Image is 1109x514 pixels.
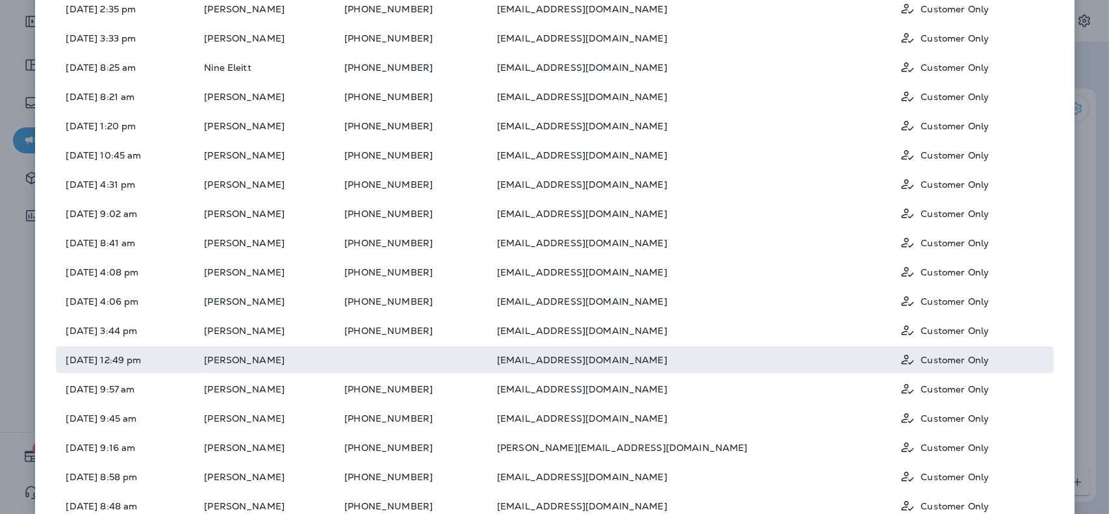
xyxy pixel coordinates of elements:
[204,346,344,373] td: [PERSON_NAME]
[344,54,497,81] td: [PHONE_NUMBER]
[900,439,1043,456] div: Customer Only
[921,326,989,336] p: Customer Only
[204,200,344,227] td: [PERSON_NAME]
[900,498,1043,514] div: Customer Only
[497,434,900,461] td: [PERSON_NAME][EMAIL_ADDRESS][DOMAIN_NAME]
[204,229,344,256] td: [PERSON_NAME]
[900,381,1043,397] div: Customer Only
[344,112,497,139] td: [PHONE_NUMBER]
[921,355,989,365] p: Customer Only
[497,83,900,110] td: [EMAIL_ADDRESS][DOMAIN_NAME]
[56,317,205,344] td: [DATE] 3:44 pm
[344,317,497,344] td: [PHONE_NUMBER]
[497,200,900,227] td: [EMAIL_ADDRESS][DOMAIN_NAME]
[204,288,344,315] td: [PERSON_NAME]
[56,346,205,373] td: [DATE] 12:49 pm
[344,288,497,315] td: [PHONE_NUMBER]
[204,259,344,285] td: [PERSON_NAME]
[900,235,1043,251] div: Customer Only
[900,293,1043,309] div: Customer Only
[900,264,1043,280] div: Customer Only
[204,434,344,461] td: [PERSON_NAME]
[204,142,344,168] td: [PERSON_NAME]
[921,33,989,44] p: Customer Only
[204,83,344,110] td: [PERSON_NAME]
[921,179,989,190] p: Customer Only
[204,112,344,139] td: [PERSON_NAME]
[344,434,497,461] td: [PHONE_NUMBER]
[921,62,989,73] p: Customer Only
[921,209,989,219] p: Customer Only
[56,288,205,315] td: [DATE] 4:06 pm
[204,463,344,490] td: [PERSON_NAME]
[344,259,497,285] td: [PHONE_NUMBER]
[921,472,989,482] p: Customer Only
[344,142,497,168] td: [PHONE_NUMBER]
[497,376,900,402] td: [EMAIL_ADDRESS][DOMAIN_NAME]
[56,54,205,81] td: [DATE] 8:25 am
[900,176,1043,192] div: Customer Only
[344,405,497,431] td: [PHONE_NUMBER]
[900,59,1043,75] div: Customer Only
[204,405,344,431] td: [PERSON_NAME]
[900,147,1043,163] div: Customer Only
[56,25,205,51] td: [DATE] 3:33 pm
[900,30,1043,46] div: Customer Only
[56,434,205,461] td: [DATE] 9:16 am
[497,142,900,168] td: [EMAIL_ADDRESS][DOMAIN_NAME]
[921,413,989,424] p: Customer Only
[56,405,205,431] td: [DATE] 9:45 am
[204,376,344,402] td: [PERSON_NAME]
[900,205,1043,222] div: Customer Only
[900,88,1043,105] div: Customer Only
[900,118,1043,134] div: Customer Only
[497,229,900,256] td: [EMAIL_ADDRESS][DOMAIN_NAME]
[921,92,989,102] p: Customer Only
[344,200,497,227] td: [PHONE_NUMBER]
[344,25,497,51] td: [PHONE_NUMBER]
[344,83,497,110] td: [PHONE_NUMBER]
[497,54,900,81] td: [EMAIL_ADDRESS][DOMAIN_NAME]
[56,463,205,490] td: [DATE] 8:58 pm
[900,469,1043,485] div: Customer Only
[921,4,989,14] p: Customer Only
[900,410,1043,426] div: Customer Only
[344,376,497,402] td: [PHONE_NUMBER]
[56,83,205,110] td: [DATE] 8:21 am
[497,317,900,344] td: [EMAIL_ADDRESS][DOMAIN_NAME]
[204,317,344,344] td: [PERSON_NAME]
[921,150,989,161] p: Customer Only
[56,171,205,198] td: [DATE] 4:31 pm
[921,501,989,511] p: Customer Only
[344,463,497,490] td: [PHONE_NUMBER]
[921,121,989,131] p: Customer Only
[56,142,205,168] td: [DATE] 10:45 am
[204,25,344,51] td: [PERSON_NAME]
[921,267,989,277] p: Customer Only
[900,1,1043,17] div: Customer Only
[497,25,900,51] td: [EMAIL_ADDRESS][DOMAIN_NAME]
[344,229,497,256] td: [PHONE_NUMBER]
[921,296,989,307] p: Customer Only
[900,352,1043,368] div: Customer Only
[900,322,1043,339] div: Customer Only
[56,200,205,227] td: [DATE] 9:02 am
[921,238,989,248] p: Customer Only
[921,384,989,394] p: Customer Only
[497,346,900,373] td: [EMAIL_ADDRESS][DOMAIN_NAME]
[56,112,205,139] td: [DATE] 1:20 pm
[497,171,900,198] td: [EMAIL_ADDRESS][DOMAIN_NAME]
[56,259,205,285] td: [DATE] 4:08 pm
[204,54,344,81] td: Nine Eleitt
[344,171,497,198] td: [PHONE_NUMBER]
[497,463,900,490] td: [EMAIL_ADDRESS][DOMAIN_NAME]
[497,112,900,139] td: [EMAIL_ADDRESS][DOMAIN_NAME]
[497,259,900,285] td: [EMAIL_ADDRESS][DOMAIN_NAME]
[497,288,900,315] td: [EMAIL_ADDRESS][DOMAIN_NAME]
[56,229,205,256] td: [DATE] 8:41 am
[921,443,989,453] p: Customer Only
[497,405,900,431] td: [EMAIL_ADDRESS][DOMAIN_NAME]
[204,171,344,198] td: [PERSON_NAME]
[56,376,205,402] td: [DATE] 9:57 am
